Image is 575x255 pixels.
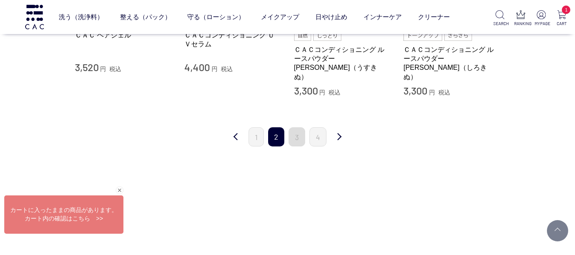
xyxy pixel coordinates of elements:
[109,66,121,72] span: 税込
[493,10,506,27] a: SEARCH
[444,31,472,41] img: さらさら
[493,20,506,27] p: SEARCH
[315,6,347,28] a: 日やけ止め
[403,45,501,81] a: ＣＡＣコンディショニング ルースパウダー [PERSON_NAME]（しろきぬ）
[438,89,450,96] span: 税込
[221,66,233,72] span: 税込
[227,127,244,147] a: 前
[331,127,348,147] a: 次
[309,127,326,146] a: 4
[261,6,299,28] a: メイクアップ
[555,20,568,27] p: CART
[249,127,264,146] a: 1
[100,66,106,72] span: 円
[187,6,245,28] a: 守る（ローション）
[24,5,45,29] img: logo
[535,10,548,27] a: MYPAGE
[212,66,217,72] span: 円
[562,6,570,14] span: 1
[59,6,103,28] a: 洗う（洗浄料）
[514,10,527,27] a: RANKING
[535,20,548,27] p: MYPAGE
[514,20,527,27] p: RANKING
[319,89,325,96] span: 円
[294,45,391,81] a: ＣＡＣコンディショニング ルースパウダー [PERSON_NAME]（うすきぬ）
[555,10,568,27] a: 1 CART
[294,84,318,97] span: 3,300
[363,6,402,28] a: インナーケア
[268,127,284,146] span: 2
[289,127,305,146] a: 3
[403,84,427,97] span: 3,300
[120,6,171,28] a: 整える（パック）
[418,6,450,28] a: クリーナー
[429,89,435,96] span: 円
[75,61,99,73] span: 3,520
[329,89,340,96] span: 税込
[184,61,210,73] span: 4,400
